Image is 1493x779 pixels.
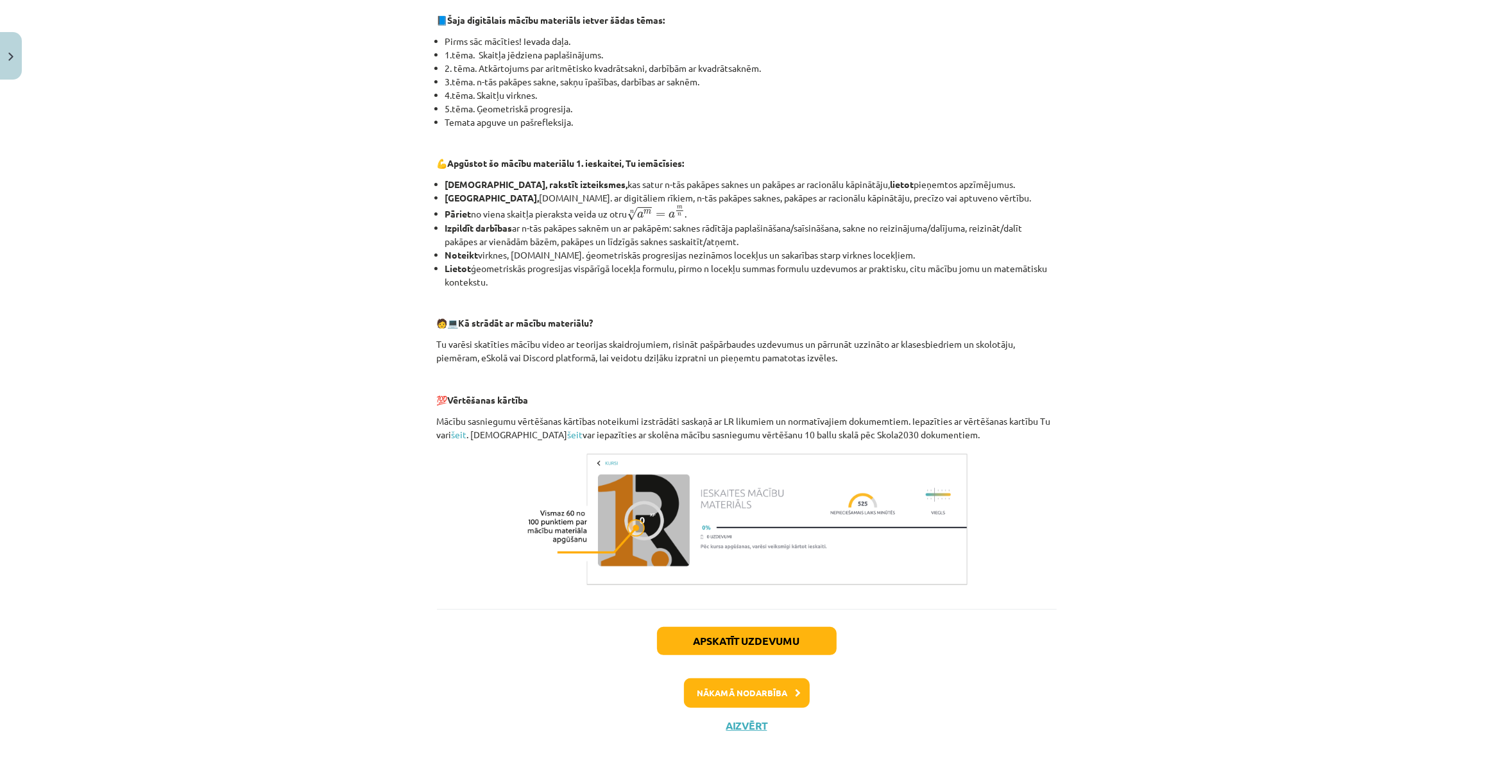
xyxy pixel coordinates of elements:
li: ar n-tās pakāpes saknēm un ar pakāpēm: saknes rādītāja paplašināšana/saīsināšana, sakne no reizin... [445,221,1057,248]
p: 🧑 💻 [437,316,1057,330]
li: [DOMAIN_NAME]. ar digitāliem rīkiem, n-tās pakāpes saknes, pakāpes ar racionālu kāpinātāju, precī... [445,191,1057,205]
button: Aizvērt [722,719,771,732]
span: a [638,212,644,218]
b: Vērtēšanas kārtība [448,394,529,406]
b: Pāriet [445,208,472,219]
li: 3.tēma. n-tās pakāpes sakne, sakņu īpašības, darbības ar saknēm. [445,75,1057,89]
b: Izpildīt darbības [445,222,513,234]
li: 5.tēma. Ģeometriskā progresija. [445,102,1057,116]
span: a [669,212,675,218]
span: = [656,212,665,218]
p: 💯 [437,393,1057,407]
li: Pirms sāc mācīties! Ievada daļa. [445,35,1057,48]
img: icon-close-lesson-0947bae3869378f0d4975bcd49f059093ad1ed9edebbc8119c70593378902aed.svg [8,53,13,61]
li: 1.tēma. Skaitļa jēdziena paplašinājums. [445,48,1057,62]
span: √ [627,207,638,221]
b: Apgūstot šo mācību materiālu 1. ieskaitei, Tu iemācīsies: [448,157,685,169]
b: [DEMOGRAPHIC_DATA], rakstīt izteiksmes, [445,178,628,190]
span: m [644,210,652,214]
li: virknes, [DOMAIN_NAME]. ģeometriskās progresijas nezināmos locekļus un sakarības starp virknes lo... [445,248,1057,262]
li: no viena skaitļa pieraksta veida uz otru . [445,205,1057,221]
li: ģeometriskās progresijas vispārīgā locekļa formulu, pirmo n locekļu summas formulu uzdevumos ar p... [445,262,1057,289]
b: Lietot [445,262,472,274]
strong: Šaja digitālais mācību materiāls ietver šādas tēmas: [448,14,665,26]
b: lietot [891,178,914,190]
li: kas satur n-tās pakāpes saknes un pakāpes ar racionālu kāpinātāju, pieņemtos apzīmējumus. [445,178,1057,191]
li: 4.tēma. Skaitļu virknes. [445,89,1057,102]
li: Temata apguve un pašrefleksija. [445,116,1057,129]
button: Apskatīt uzdevumu [657,627,837,655]
p: Tu varēsi skatīties mācību video ar teorijas skaidrojumiem, risināt pašpārbaudes uzdevumus un pār... [437,338,1057,364]
p: 📘 [437,13,1057,27]
b: Noteikt [445,249,479,261]
li: 2. tēma. Atkārtojums par aritmētisko kvadrātsakni, darbībām ar kvadrātsaknēm. [445,62,1057,75]
a: šeit [568,429,583,440]
p: 💪 [437,157,1057,170]
span: n [678,213,681,216]
p: Mācību sasniegumu vērtēšanas kārtības noteikumi izstrādāti saskaņā ar LR likumiem un normatīvajie... [437,415,1057,441]
b: [GEOGRAPHIC_DATA], [445,192,540,203]
b: Kā strādāt ar mācību materiālu? [459,317,593,329]
span: m [677,206,683,209]
a: šeit [452,429,467,440]
button: Nākamā nodarbība [684,678,810,708]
